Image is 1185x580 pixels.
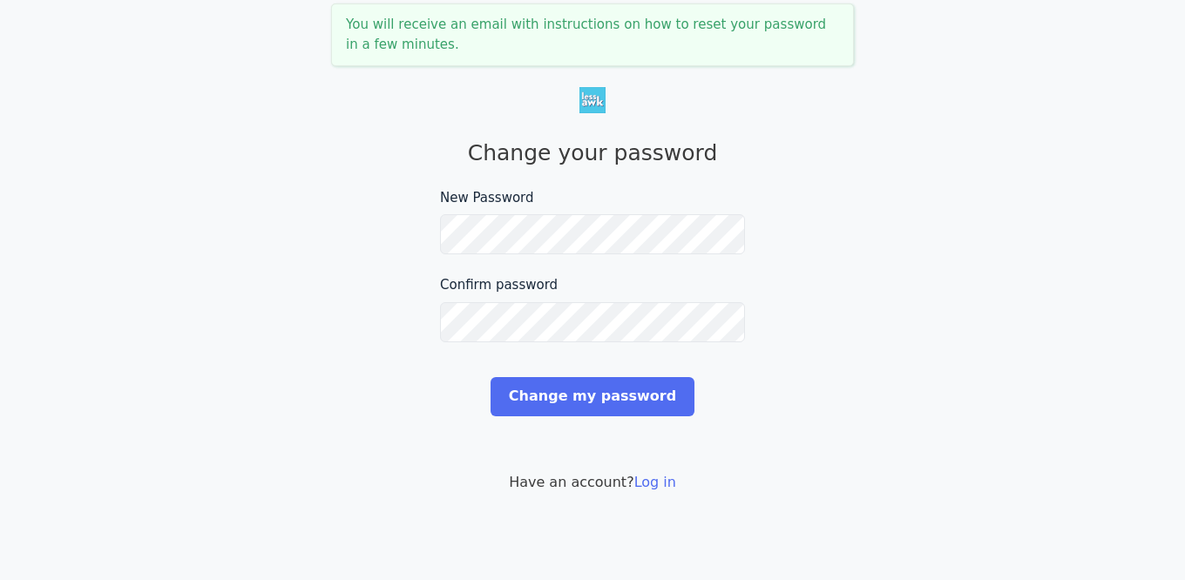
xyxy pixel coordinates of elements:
a: Log in [634,474,676,490]
h1: Change your password [440,139,745,166]
p: Have an account? [440,472,745,493]
p: You will receive an email with instructions on how to reset your password in a few minutes. [346,15,839,55]
input: Change my password [491,377,694,416]
label: New Password [440,188,745,208]
img: Less Awkward Hub logo [579,87,606,113]
label: Confirm password [440,275,745,295]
